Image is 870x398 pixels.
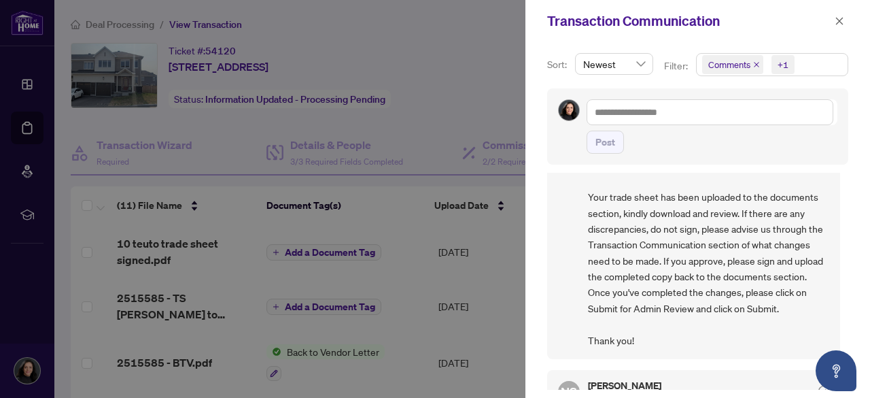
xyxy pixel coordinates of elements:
div: Transaction Communication [547,11,831,31]
span: Comments [702,55,763,74]
span: check-circle [818,386,829,397]
span: Hi [PERSON_NAME], Your trade sheet has been uploaded to the documents section, kindly download an... [588,157,829,348]
p: Filter: [664,59,690,73]
div: +1 [778,58,788,71]
span: Newest [583,54,645,74]
span: close [753,61,760,68]
button: Post [587,131,624,154]
h5: [PERSON_NAME] [588,381,661,391]
p: Sort: [547,57,570,72]
span: Comments [708,58,750,71]
span: close [835,16,844,26]
button: Open asap [816,350,856,391]
img: Profile Icon [559,100,579,120]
